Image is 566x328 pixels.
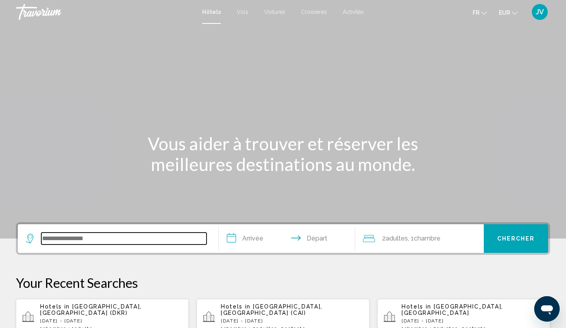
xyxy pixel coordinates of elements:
span: [GEOGRAPHIC_DATA], [GEOGRAPHIC_DATA] [402,303,503,316]
button: Change currency [499,7,518,18]
p: [DATE] - [DATE] [402,318,544,324]
div: Search widget [18,224,548,253]
a: Voitures [264,9,285,15]
a: Activités [343,9,364,15]
p: [DATE] - [DATE] [40,318,182,324]
span: Chercher [497,236,535,242]
span: Hotels in [221,303,251,310]
span: [GEOGRAPHIC_DATA], [GEOGRAPHIC_DATA] (CAI) [221,303,323,316]
button: Travelers: 2 adults, 0 children [355,224,484,253]
a: Travorium [16,4,194,20]
button: Check in and out dates [219,224,355,253]
button: Change language [473,7,487,18]
h1: Vous aider à trouver et réserver les meilleures destinations au monde. [134,133,432,175]
span: Hotels in [402,303,431,310]
p: Your Recent Searches [16,275,550,291]
button: Chercher [484,224,548,253]
span: Chambre [414,235,440,242]
iframe: Bouton de lancement de la fenêtre de messagerie [534,296,560,322]
span: Adultes [386,235,408,242]
span: EUR [499,10,510,16]
a: Croisières [301,9,327,15]
span: [GEOGRAPHIC_DATA], [GEOGRAPHIC_DATA] (DKR) [40,303,142,316]
span: JV [536,8,544,16]
button: User Menu [529,4,550,20]
span: Hotels in [40,303,70,310]
a: Vols [237,9,248,15]
span: , 1 [408,233,440,244]
a: Hôtels [202,9,221,15]
p: [DATE] - [DATE] [221,318,363,324]
span: fr [473,10,479,16]
span: 2 [382,233,408,244]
